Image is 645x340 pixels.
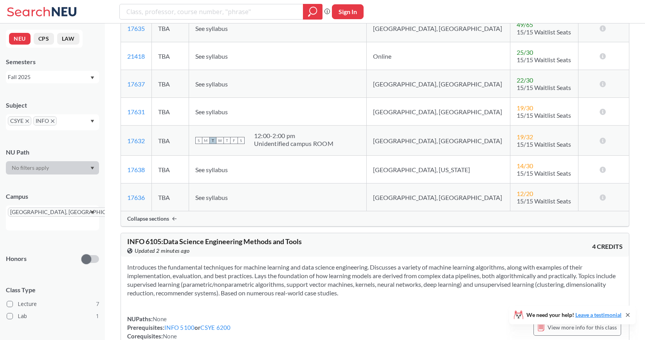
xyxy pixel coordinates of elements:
[6,58,99,66] div: Semesters
[231,137,238,144] span: F
[151,156,189,183] td: TBA
[195,194,228,201] span: See syllabus
[517,133,533,140] span: 19 / 32
[153,315,167,322] span: None
[127,52,145,60] a: 21418
[127,80,145,88] a: 17637
[367,70,510,98] td: [GEOGRAPHIC_DATA], [GEOGRAPHIC_DATA]
[7,299,99,309] label: Lecture
[575,311,622,318] a: Leave a testimonial
[517,140,571,148] span: 15/15 Waitlist Seats
[517,197,571,205] span: 15/15 Waitlist Seats
[57,33,79,45] button: LAW
[592,242,623,251] span: 4 CREDITS
[367,156,510,183] td: [GEOGRAPHIC_DATA], [US_STATE]
[6,71,99,83] div: Fall 2025Dropdown arrow
[127,108,145,115] a: 17631
[151,70,189,98] td: TBA
[367,98,510,126] td: [GEOGRAPHIC_DATA], [GEOGRAPHIC_DATA]
[127,166,145,173] a: 17638
[151,126,189,156] td: TBA
[127,194,145,201] a: 17636
[517,56,571,63] span: 15/15 Waitlist Seats
[216,137,223,144] span: W
[254,132,333,140] div: 12:00 - 2:00 pm
[151,183,189,211] td: TBA
[6,192,99,201] div: Campus
[195,80,228,88] span: See syllabus
[121,211,629,226] div: Collapse sections
[127,263,623,297] section: Introduces the fundamental techniques for machine learning and data science engineering. Discusse...
[209,137,216,144] span: T
[238,137,245,144] span: S
[517,28,571,36] span: 15/15 Waitlist Seats
[308,6,317,17] svg: magnifying glass
[200,324,231,331] a: CSYE 6200
[517,84,571,91] span: 15/15 Waitlist Seats
[9,33,31,45] button: NEU
[195,52,228,60] span: See syllabus
[526,312,622,318] span: We need your help!
[517,21,533,28] span: 49 / 65
[548,322,617,332] span: View more info for this class
[90,120,94,123] svg: Dropdown arrow
[90,167,94,170] svg: Dropdown arrow
[8,73,90,81] div: Fall 2025
[367,126,510,156] td: [GEOGRAPHIC_DATA], [GEOGRAPHIC_DATA]
[202,137,209,144] span: M
[151,14,189,42] td: TBA
[90,211,94,214] svg: Dropdown arrow
[51,119,54,123] svg: X to remove pill
[195,166,228,173] span: See syllabus
[127,25,145,32] a: 17635
[6,114,99,130] div: CSYEX to remove pillINFOX to remove pillDropdown arrow
[8,207,132,217] span: [GEOGRAPHIC_DATA], [GEOGRAPHIC_DATA]X to remove pill
[127,215,169,222] span: Collapse sections
[6,161,99,174] div: Dropdown arrow
[6,148,99,157] div: NU Path
[195,108,228,115] span: See syllabus
[517,49,533,56] span: 25 / 30
[90,76,94,79] svg: Dropdown arrow
[254,140,333,148] div: Unidentified campus ROOM
[151,42,189,70] td: TBA
[517,112,571,119] span: 15/15 Waitlist Seats
[223,137,231,144] span: T
[517,104,533,112] span: 19 / 30
[25,119,29,123] svg: X to remove pill
[195,25,228,32] span: See syllabus
[33,116,57,126] span: INFOX to remove pill
[195,137,202,144] span: S
[332,4,364,19] button: Sign In
[96,312,99,320] span: 1
[126,5,297,18] input: Class, professor, course number, "phrase"
[517,169,571,177] span: 15/15 Waitlist Seats
[127,137,145,144] a: 17632
[8,116,31,126] span: CSYEX to remove pill
[151,98,189,126] td: TBA
[6,254,27,263] p: Honors
[163,333,177,340] span: None
[517,162,533,169] span: 14 / 30
[7,311,99,321] label: Lab
[517,76,533,84] span: 22 / 30
[135,246,190,255] span: Updated 2 minutes ago
[34,33,54,45] button: CPS
[367,14,510,42] td: [GEOGRAPHIC_DATA], [GEOGRAPHIC_DATA]
[6,101,99,110] div: Subject
[517,190,533,197] span: 12 / 20
[6,286,99,294] span: Class Type
[303,4,322,20] div: magnifying glass
[164,324,195,331] a: INFO 5100
[96,300,99,308] span: 7
[367,42,510,70] td: Online
[6,205,99,230] div: [GEOGRAPHIC_DATA], [GEOGRAPHIC_DATA]X to remove pillDropdown arrow
[127,237,302,246] span: INFO 6105 : Data Science Engineering Methods and Tools
[367,183,510,211] td: [GEOGRAPHIC_DATA], [GEOGRAPHIC_DATA]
